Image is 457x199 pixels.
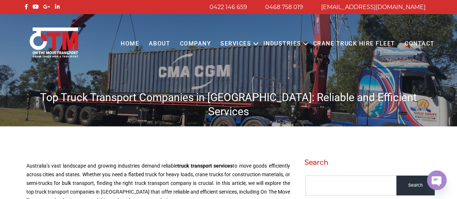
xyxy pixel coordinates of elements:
a: truck transport services [177,163,233,169]
a: 0422 146 659 [210,4,247,10]
a: About [144,34,175,54]
a: Home [116,34,144,54]
a: 0468 758 019 [265,4,303,10]
h2: Search [305,158,435,166]
h1: Top Truck Transport Companies in [GEOGRAPHIC_DATA]: Reliable and Efficient Services [23,90,435,118]
a: [EMAIL_ADDRESS][DOMAIN_NAME] [321,4,426,10]
a: Services [216,34,256,54]
a: Industries [258,34,306,54]
a: COMPANY [175,34,216,54]
a: Contact [400,34,439,54]
a: Crane Truck Hire Fleet [308,34,400,54]
input: Search [396,176,435,195]
img: Otmtransport [28,27,79,58]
